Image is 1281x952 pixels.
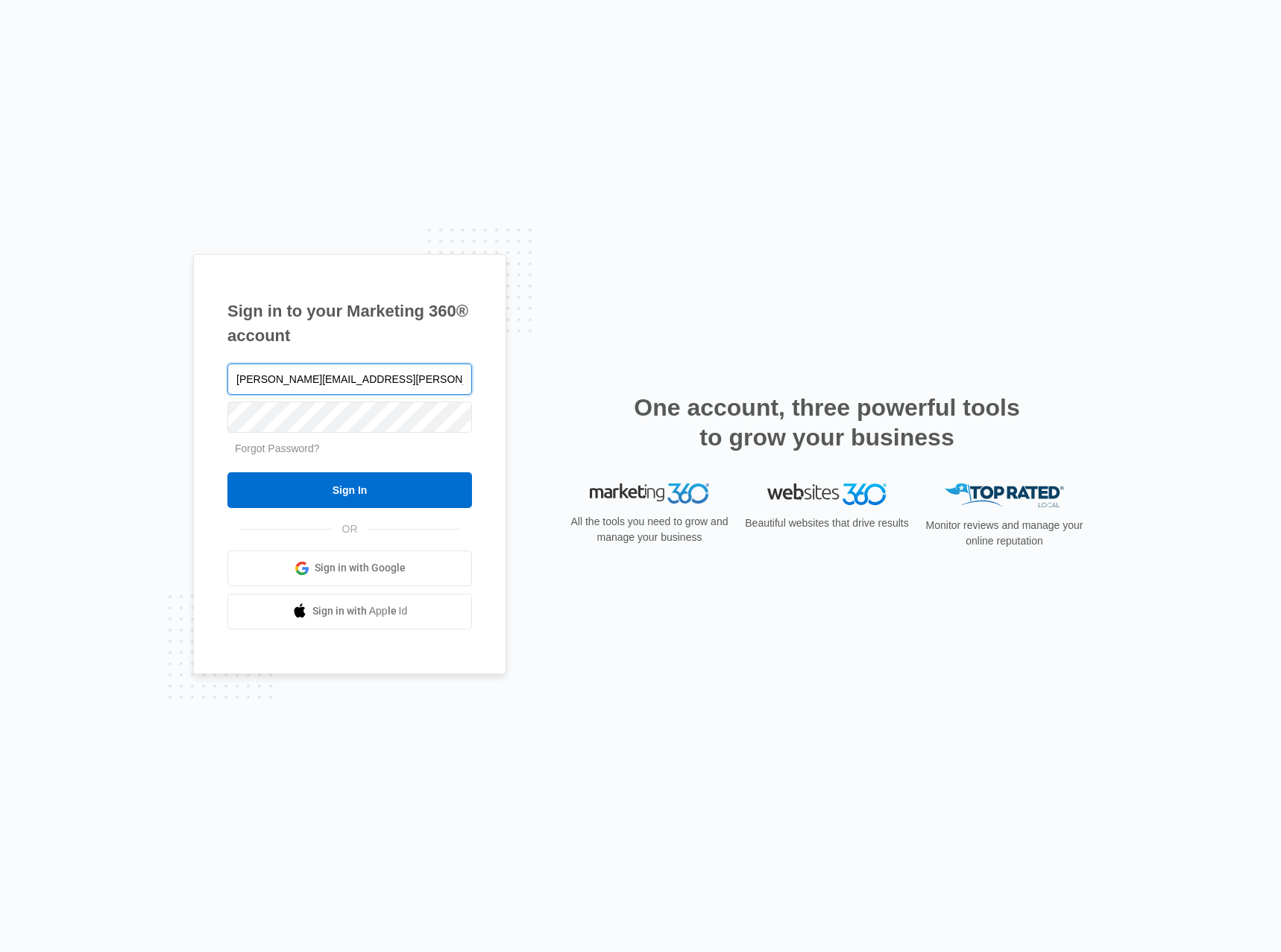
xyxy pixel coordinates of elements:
a: Sign in with Google [227,550,472,586]
a: Sign in with Apple Id [227,594,472,629]
p: All the tools you need to grow and manage your business [566,514,733,545]
p: Monitor reviews and manage your online reputation [921,518,1088,549]
img: Websites 360 [767,483,887,505]
span: Sign in with Google [315,560,406,576]
input: Email [227,364,472,395]
h2: One account, three powerful tools to grow your business [629,393,1025,452]
img: Top Rated Local [945,483,1064,508]
span: OR [332,521,368,537]
p: Beautiful websites that drive results [743,515,910,531]
span: Sign in with Apple Id [312,603,408,619]
h1: Sign in to your Marketing 360® account [227,299,472,348]
img: Marketing 360 [590,483,709,504]
input: Sign In [227,472,472,508]
a: Forgot Password? [235,442,320,454]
